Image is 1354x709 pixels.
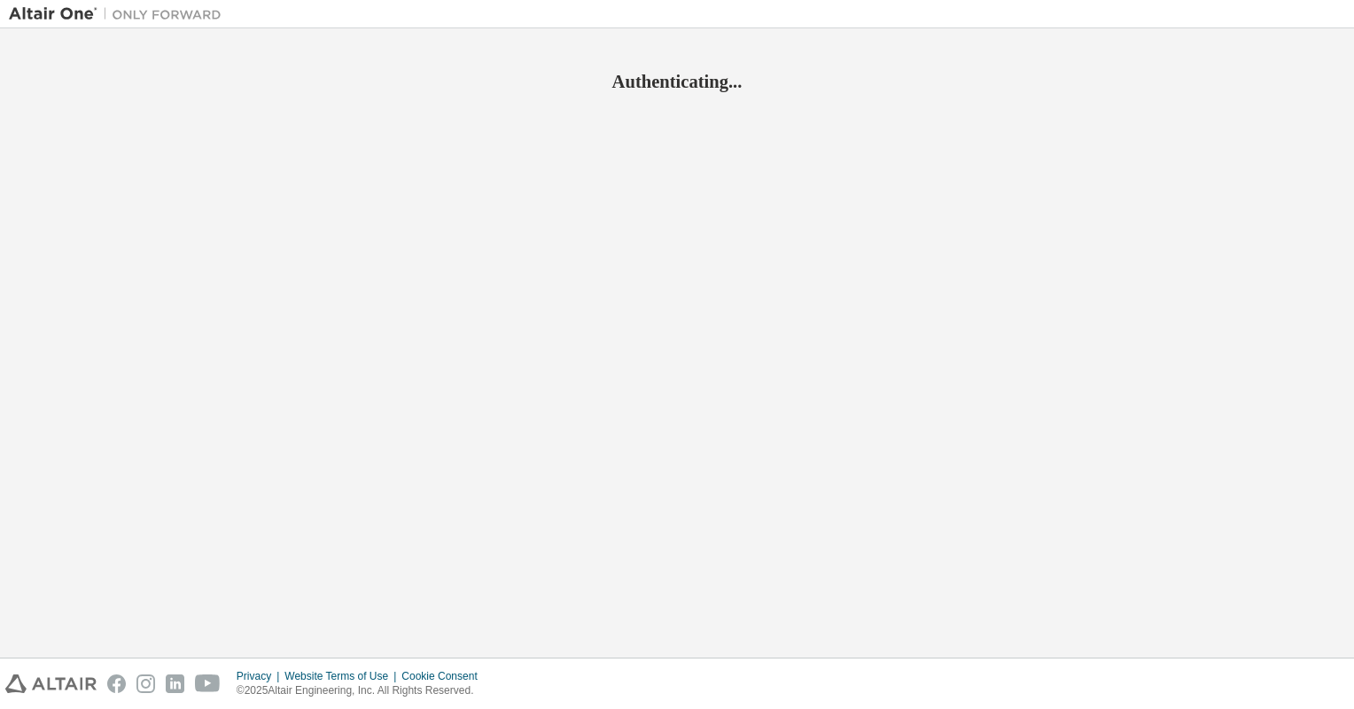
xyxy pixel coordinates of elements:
[166,674,184,693] img: linkedin.svg
[284,669,401,683] div: Website Terms of Use
[237,683,488,698] p: © 2025 Altair Engineering, Inc. All Rights Reserved.
[9,5,230,23] img: Altair One
[195,674,221,693] img: youtube.svg
[107,674,126,693] img: facebook.svg
[5,674,97,693] img: altair_logo.svg
[9,70,1345,93] h2: Authenticating...
[401,669,487,683] div: Cookie Consent
[136,674,155,693] img: instagram.svg
[237,669,284,683] div: Privacy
